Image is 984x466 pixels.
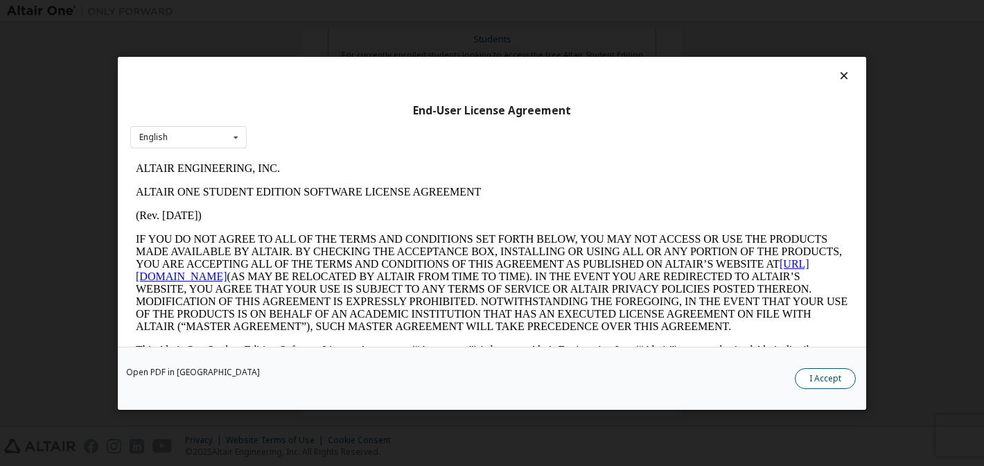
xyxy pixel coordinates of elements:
div: End-User License Agreement [130,103,854,117]
p: IF YOU DO NOT AGREE TO ALL OF THE TERMS AND CONDITIONS SET FORTH BELOW, YOU MAY NOT ACCESS OR USE... [6,76,718,176]
div: English [139,133,168,141]
p: This Altair One Student Edition Software License Agreement (“Agreement”) is between Altair Engine... [6,187,718,237]
p: ALTAIR ONE STUDENT EDITION SOFTWARE LICENSE AGREEMENT [6,29,718,42]
a: [URL][DOMAIN_NAME] [6,101,679,126]
button: I Accept [795,368,856,388]
a: Open PDF in [GEOGRAPHIC_DATA] [126,368,260,376]
p: ALTAIR ENGINEERING, INC. [6,6,718,18]
p: (Rev. [DATE]) [6,53,718,65]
